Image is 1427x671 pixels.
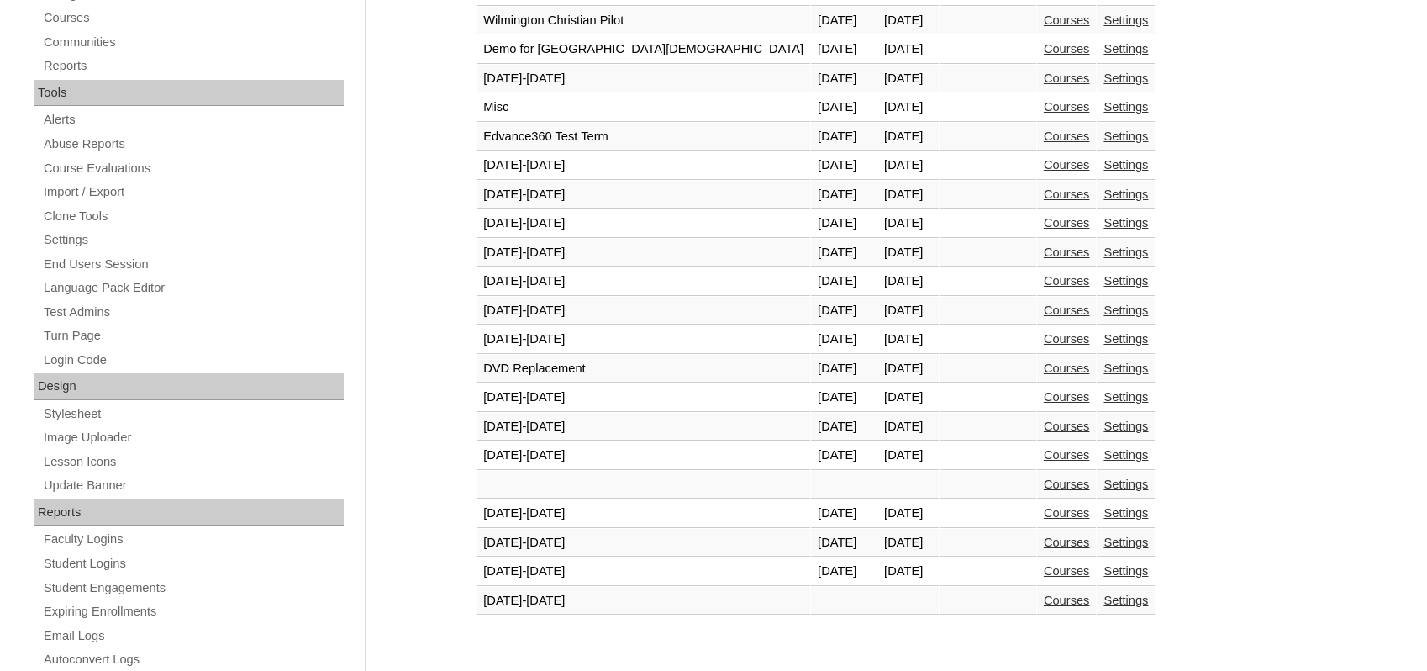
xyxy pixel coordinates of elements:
a: Courses [1044,506,1090,520]
td: [DATE] [811,325,877,354]
a: Courses [1044,274,1090,288]
a: Courses [1044,478,1090,491]
a: Courses [1044,188,1090,201]
td: [DATE] [877,65,939,93]
a: Settings [1103,478,1148,491]
a: Clone Tools [42,206,344,227]
a: Courses [1044,594,1090,607]
a: Settings [1103,304,1148,317]
div: Tools [34,80,344,107]
td: [DATE] [877,413,939,441]
a: Settings [1103,246,1148,259]
a: Settings [1103,274,1148,288]
a: Courses [1044,13,1090,27]
a: Image Uploader [42,427,344,448]
td: [DATE] [877,499,939,528]
a: Import / Export [42,182,344,203]
a: Settings [1103,420,1148,433]
a: Courses [1044,158,1090,172]
div: Reports [34,499,344,526]
div: Design [34,373,344,400]
td: Misc [477,93,810,122]
td: [DATE] [811,65,877,93]
a: Courses [1044,420,1090,433]
a: Courses [1044,129,1090,143]
a: Settings [1103,129,1148,143]
td: [DATE] [811,297,877,325]
td: [DATE] [877,529,939,557]
td: [DATE] [811,93,877,122]
a: Courses [1044,42,1090,55]
td: [DATE] [811,35,877,64]
td: [DATE]-[DATE] [477,325,810,354]
td: [DATE] [811,267,877,296]
a: Update Banner [42,475,344,496]
a: End Users Session [42,254,344,275]
td: [DATE] [811,181,877,209]
a: Faculty Logins [42,529,344,550]
a: Settings [1103,100,1148,114]
td: [DATE] [811,209,877,238]
td: [DATE]-[DATE] [477,413,810,441]
td: [DATE] [877,441,939,470]
a: Courses [1044,362,1090,375]
td: [DATE] [811,557,877,586]
td: [DATE] [811,7,877,35]
td: [DATE] [811,355,877,383]
td: [DATE] [811,499,877,528]
td: [DATE] [877,239,939,267]
a: Settings [1103,594,1148,607]
td: [DATE] [877,123,939,151]
a: Student Engagements [42,578,344,599]
td: Edvance360 Test Term [477,123,810,151]
a: Reports [42,55,344,77]
a: Expiring Enrollments [42,601,344,622]
a: Settings [1103,332,1148,346]
a: Settings [1103,71,1148,85]
td: [DATE]-[DATE] [477,65,810,93]
td: [DATE]-[DATE] [477,181,810,209]
td: [DATE] [877,7,939,35]
td: [DATE] [811,123,877,151]
a: Courses [1044,246,1090,259]
td: [DATE]-[DATE] [477,297,810,325]
td: [DATE]-[DATE] [477,499,810,528]
a: Autoconvert Logs [42,649,344,670]
a: Stylesheet [42,404,344,425]
td: [DATE] [877,209,939,238]
td: [DATE] [877,557,939,586]
td: [DATE]-[DATE] [477,529,810,557]
a: Settings [1103,564,1148,578]
td: Wilmington Christian Pilot [477,7,810,35]
td: [DATE] [877,151,939,180]
td: [DATE]-[DATE] [477,557,810,586]
td: [DATE] [877,181,939,209]
a: Settings [1103,13,1148,27]
a: Settings [1103,536,1148,549]
td: [DATE]-[DATE] [477,209,810,238]
a: Courses [1044,100,1090,114]
td: [DATE]-[DATE] [477,267,810,296]
td: [DATE] [877,267,939,296]
a: Test Admins [42,302,344,323]
a: Courses [1044,216,1090,230]
td: [DATE] [877,355,939,383]
td: [DATE] [811,383,877,412]
a: Settings [1103,362,1148,375]
a: Settings [1103,390,1148,404]
td: [DATE] [811,151,877,180]
td: [DATE] [811,413,877,441]
a: Settings [1103,158,1148,172]
a: Courses [1044,71,1090,85]
td: [DATE]-[DATE] [477,383,810,412]
a: Abuse Reports [42,134,344,155]
td: [DATE]-[DATE] [477,239,810,267]
a: Courses [1044,390,1090,404]
a: Settings [1103,506,1148,520]
td: [DATE] [811,529,877,557]
a: Email Logs [42,626,344,647]
a: Lesson Icons [42,452,344,473]
td: Demo for [GEOGRAPHIC_DATA][DEMOGRAPHIC_DATA] [477,35,810,64]
a: Login Code [42,350,344,371]
a: Settings [42,230,344,251]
